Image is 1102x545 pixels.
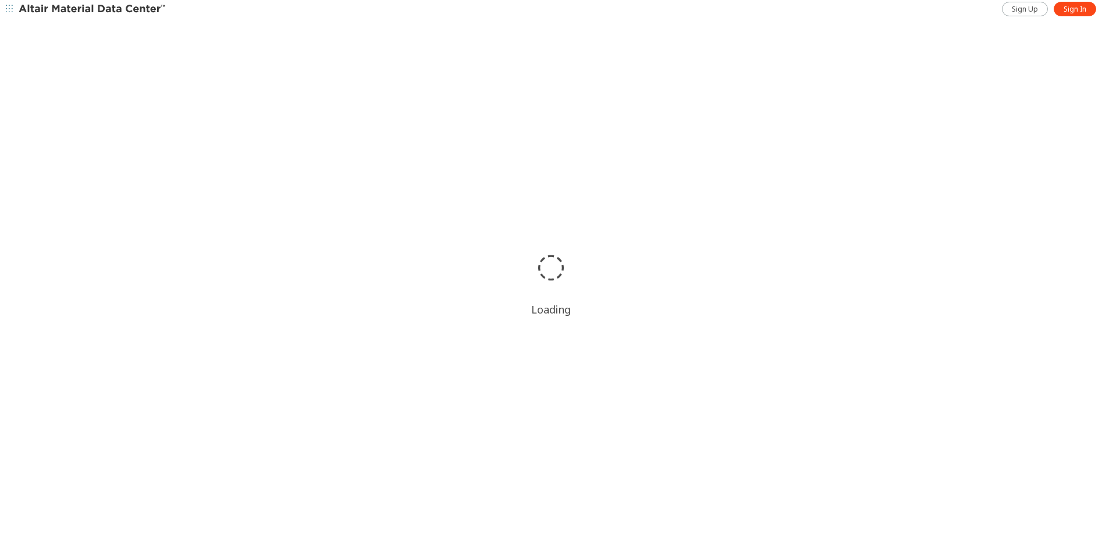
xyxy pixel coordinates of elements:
[531,302,571,316] div: Loading
[1064,5,1086,14] span: Sign In
[1002,2,1048,16] a: Sign Up
[1012,5,1038,14] span: Sign Up
[1054,2,1096,16] a: Sign In
[19,3,167,15] img: Altair Material Data Center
